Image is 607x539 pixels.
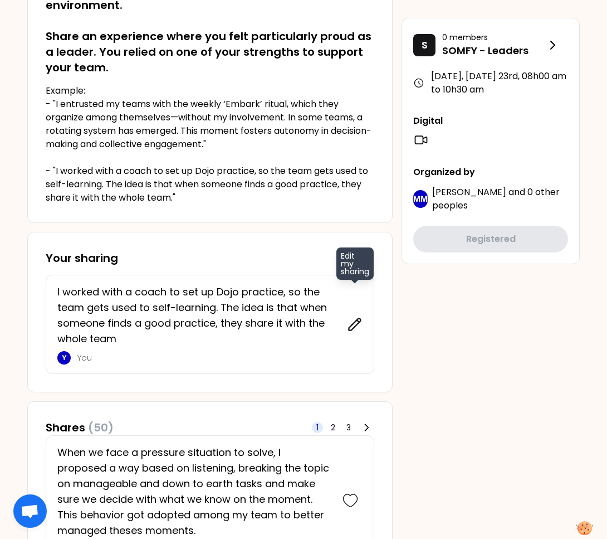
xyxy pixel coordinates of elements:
[432,186,506,198] span: [PERSON_NAME]
[413,193,428,205] p: MM
[413,166,568,179] p: Organized by
[346,422,351,433] span: 3
[62,353,67,362] p: Y
[432,186,560,212] span: 0 other peoples
[57,445,331,538] p: When we face a pressure situation to solve, I proposed a way based on listening, breaking the top...
[413,226,568,252] button: Registered
[13,494,47,528] div: Ouvrir le chat
[413,114,568,128] p: Digital
[442,43,546,59] p: SOMFY - Leaders
[88,420,114,435] span: (50)
[413,70,568,96] div: [DATE], [DATE] 23rd , 08h00 am to 10h30 am
[316,422,319,433] span: 1
[57,284,340,347] p: I worked with a coach to set up Dojo practice, so the team gets used to self-learning. The idea i...
[422,37,428,53] p: S
[46,420,114,435] h3: Shares
[77,352,340,363] p: You
[331,422,335,433] span: 2
[46,250,374,266] h3: Your sharing
[432,186,568,212] p: and
[442,32,546,43] p: 0 members
[336,247,374,280] span: Edit my sharing
[46,84,374,205] p: Example: - "I entrusted my teams with the weekly ‘Embark’ ritual, which they organize among thems...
